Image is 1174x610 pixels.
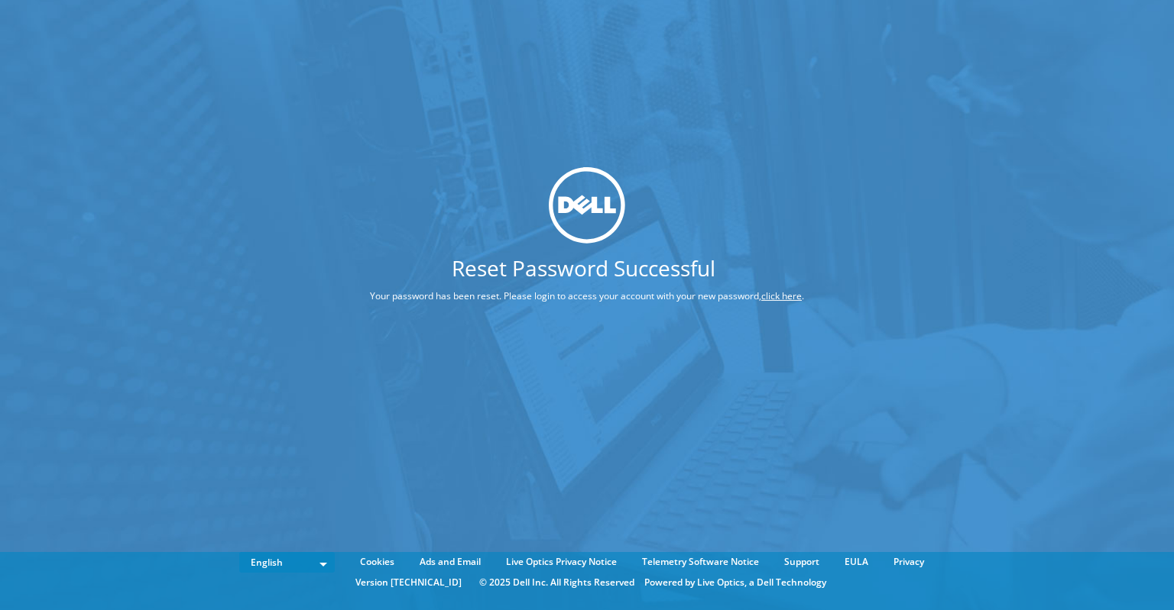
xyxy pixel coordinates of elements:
[348,574,469,591] li: Version [TECHNICAL_ID]
[549,166,625,243] img: dell_svg_logo.svg
[882,554,936,570] a: Privacy
[761,289,802,302] a: click here
[313,288,861,305] p: Your password has been reset. Please login to access your account with your new password, .
[495,554,628,570] a: Live Optics Privacy Notice
[313,257,854,279] h1: Reset Password Successful
[408,554,492,570] a: Ads and Email
[644,574,826,591] li: Powered by Live Optics, a Dell Technology
[631,554,770,570] a: Telemetry Software Notice
[349,554,406,570] a: Cookies
[773,554,831,570] a: Support
[833,554,880,570] a: EULA
[472,574,642,591] li: © 2025 Dell Inc. All Rights Reserved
